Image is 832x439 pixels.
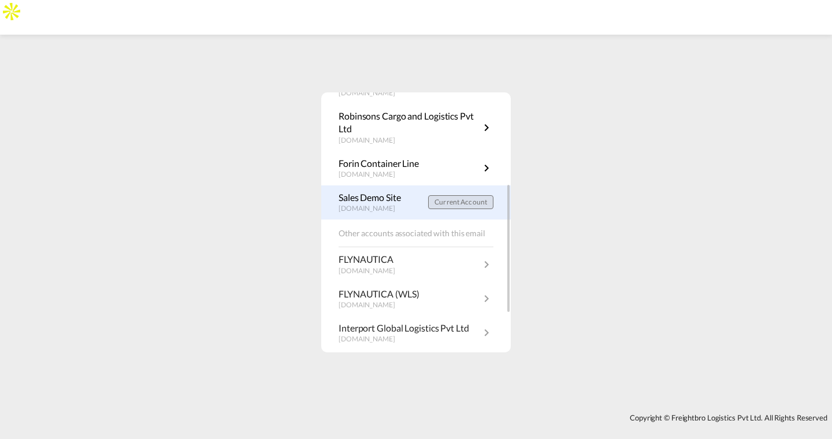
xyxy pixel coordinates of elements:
[339,191,493,214] a: Sales Demo Site[DOMAIN_NAME] Current Account
[339,191,407,204] p: Sales Demo Site
[339,110,480,136] p: Robinsons Cargo and Logistics Pvt Ltd
[339,136,480,146] p: [DOMAIN_NAME]
[339,288,419,300] p: FLYNAUTICA (WLS)
[339,170,419,180] p: [DOMAIN_NAME]
[434,198,487,206] span: Current Account
[339,204,407,214] p: [DOMAIN_NAME]
[339,253,407,266] p: FLYNAUTICA
[339,157,419,170] p: Forin Container Line
[480,121,493,135] md-icon: icon-chevron-right
[339,334,469,344] p: [DOMAIN_NAME]
[480,292,493,306] md-icon: icon-chevron-right
[339,266,407,276] p: [DOMAIN_NAME]
[339,88,407,98] p: [DOMAIN_NAME]
[428,195,493,209] button: Current Account
[480,326,493,340] md-icon: icon-chevron-right
[339,110,493,146] a: Robinsons Cargo and Logistics Pvt Ltd[DOMAIN_NAME]
[339,228,493,239] p: Other accounts associated with this email
[339,157,493,180] a: Forin Container Line[DOMAIN_NAME]
[480,161,493,175] md-icon: icon-chevron-right
[339,322,469,334] p: Interport Global Logistics Pvt Ltd
[480,258,493,271] md-icon: icon-chevron-right
[339,300,419,310] p: [DOMAIN_NAME]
